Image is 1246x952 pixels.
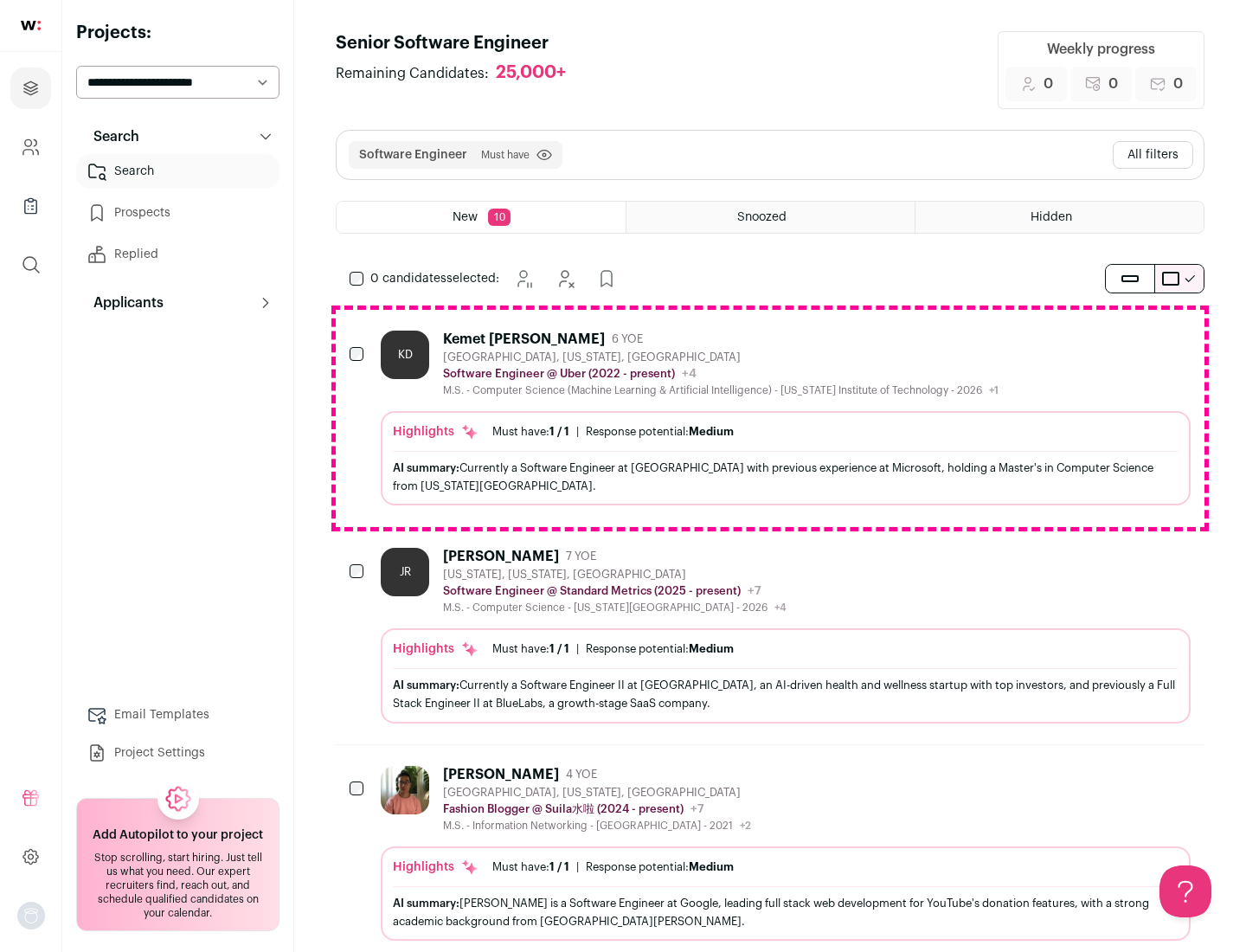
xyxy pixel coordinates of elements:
[737,211,787,223] span: Snoozed
[586,860,734,874] div: Response potential:
[989,385,999,396] span: +1
[689,426,734,437] span: Medium
[76,798,279,931] a: Add Autopilot to your project Stop scrolling, start hiring. Just tell us what you need. Our exper...
[10,68,51,109] a: Projects
[1031,211,1072,223] span: Hidden
[589,261,624,296] button: Add to Prospects
[443,819,751,833] div: M.S. - Information Networking - [GEOGRAPHIC_DATA] - 2021
[393,423,478,441] div: Highlights
[370,273,446,285] span: 0 candidates
[443,351,999,364] div: [GEOGRAPHIC_DATA], [US_STATE], [GEOGRAPHIC_DATA]
[393,459,1179,495] div: Currently a Software Engineer at [GEOGRAPHIC_DATA] with previous experience at Microsoft, holding...
[87,851,268,920] div: Stop scrolling, start hiring. Just tell us what you need. Our expert recruiters find, reach out, ...
[586,425,734,439] div: Response potential:
[1113,141,1193,169] button: All filters
[1159,865,1211,917] iframe: Help Scout Beacon - Open
[393,676,1179,712] div: Currently a Software Engineer II at [GEOGRAPHIC_DATA], an AI-driven health and wellness startup w...
[566,550,596,563] span: 7 YOE
[443,766,559,783] div: [PERSON_NAME]
[689,643,734,654] span: Medium
[393,679,459,691] span: AI summary:
[381,548,429,596] div: JR
[915,202,1204,233] a: Hidden
[76,736,279,770] a: Project Settings
[748,585,761,597] span: +7
[76,21,279,45] h2: Projects:
[492,425,569,439] div: Must have:
[76,237,279,272] a: Replied
[774,602,787,613] span: +4
[393,859,478,876] div: Highlights
[492,642,734,656] ul: |
[492,425,734,439] ul: |
[76,286,279,320] button: Applicants
[381,331,1191,505] a: KD Kemet [PERSON_NAME] 6 YOE [GEOGRAPHIC_DATA], [US_STATE], [GEOGRAPHIC_DATA] Software Engineer @...
[359,146,467,164] button: Software Engineer
[83,126,139,147] p: Search
[17,902,45,929] button: Open dropdown
[443,383,999,397] div: M.S. - Computer Science (Machine Learning & Artificial Intelligence) - [US_STATE] Institute of Te...
[481,148,530,162] span: Must have
[549,861,569,872] span: 1 / 1
[381,766,1191,941] a: [PERSON_NAME] 4 YOE [GEOGRAPHIC_DATA], [US_STATE], [GEOGRAPHIC_DATA] Fashion Blogger @ Suila水啦 (2...
[381,548,1191,723] a: JR [PERSON_NAME] 7 YOE [US_STATE], [US_STATE], [GEOGRAPHIC_DATA] Software Engineer @ Standard Met...
[381,331,429,379] div: KD
[10,185,51,227] a: Company Lists
[381,766,429,814] img: ebffc8b94a612106133ad1a79c5dcc917f1f343d62299c503ebb759c428adb03.jpg
[393,640,478,658] div: Highlights
[443,548,559,565] div: [PERSON_NAME]
[443,601,787,614] div: M.S. - Computer Science - [US_STATE][GEOGRAPHIC_DATA] - 2026
[453,211,478,223] span: New
[492,860,734,874] ul: |
[626,202,915,233] a: Snoozed
[689,861,734,872] span: Medium
[586,642,734,656] div: Response potential:
[1108,74,1118,94] span: 0
[370,270,499,287] span: selected:
[443,802,684,816] p: Fashion Blogger @ Suila水啦 (2024 - present)
[336,31,583,55] h1: Senior Software Engineer
[76,119,279,154] button: Search
[21,21,41,30] img: wellfound-shorthand-0d5821cbd27db2630d0214b213865d53afaa358527fdda9d0ea32b1df1b89c2c.svg
[690,803,704,815] span: +7
[612,332,643,346] span: 6 YOE
[393,897,459,909] span: AI summary:
[336,63,489,84] span: Remaining Candidates:
[93,827,263,844] h2: Add Autopilot to your project
[76,196,279,230] a: Prospects
[10,126,51,168] a: Company and ATS Settings
[1044,74,1053,94] span: 0
[506,261,541,296] button: Snooze
[1047,39,1155,60] div: Weekly progress
[492,642,569,656] div: Must have:
[393,894,1179,930] div: [PERSON_NAME] is a Software Engineer at Google, leading full stack web development for YouTube's ...
[496,62,566,84] div: 25,000+
[443,568,787,582] div: [US_STATE], [US_STATE], [GEOGRAPHIC_DATA]
[443,331,605,348] div: Kemet [PERSON_NAME]
[443,584,741,598] p: Software Engineer @ Standard Metrics (2025 - present)
[549,426,569,437] span: 1 / 1
[488,209,511,226] span: 10
[17,902,45,929] img: nopic.png
[548,261,582,296] button: Hide
[740,820,751,831] span: +2
[682,368,697,380] span: +4
[76,698,279,732] a: Email Templates
[443,786,751,800] div: [GEOGRAPHIC_DATA], [US_STATE], [GEOGRAPHIC_DATA]
[83,293,164,313] p: Applicants
[549,643,569,654] span: 1 / 1
[492,860,569,874] div: Must have:
[393,462,459,473] span: AI summary:
[443,367,675,381] p: Software Engineer @ Uber (2022 - present)
[76,154,279,189] a: Search
[1173,74,1183,94] span: 0
[566,768,597,782] span: 4 YOE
